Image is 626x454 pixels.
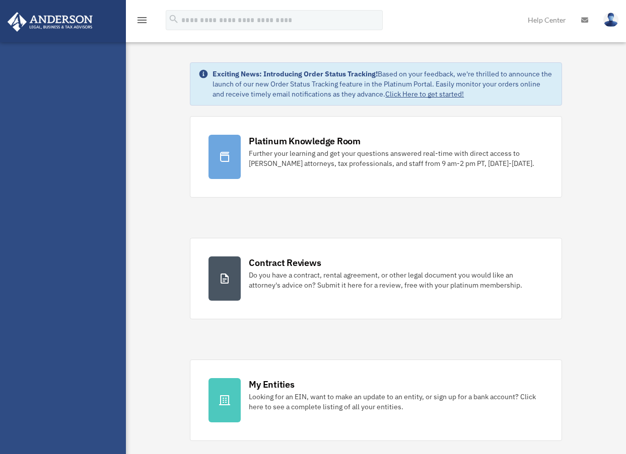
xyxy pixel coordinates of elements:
[385,89,464,99] a: Click Here to get started!
[249,256,321,269] div: Contract Reviews
[190,238,562,319] a: Contract Reviews Do you have a contract, rental agreement, or other legal document you would like...
[249,135,361,147] div: Platinum Knowledge Room
[249,270,543,290] div: Do you have a contract, rental agreement, or other legal document you would like an attorney's ad...
[213,69,378,78] strong: Exciting News: Introducing Order Status Tracking!
[190,116,562,198] a: Platinum Knowledge Room Further your learning and get your questions answered real-time with dire...
[249,392,543,412] div: Looking for an EIN, want to make an update to an entity, or sign up for a bank account? Click her...
[213,69,553,99] div: Based on your feedback, we're thrilled to announce the launch of our new Order Status Tracking fe...
[5,12,96,32] img: Anderson Advisors Platinum Portal
[249,148,543,168] div: Further your learning and get your questions answered real-time with direct access to [PERSON_NAM...
[190,359,562,441] a: My Entities Looking for an EIN, want to make an update to an entity, or sign up for a bank accoun...
[603,13,618,27] img: User Pic
[136,14,148,26] i: menu
[168,14,179,25] i: search
[136,18,148,26] a: menu
[249,378,294,391] div: My Entities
